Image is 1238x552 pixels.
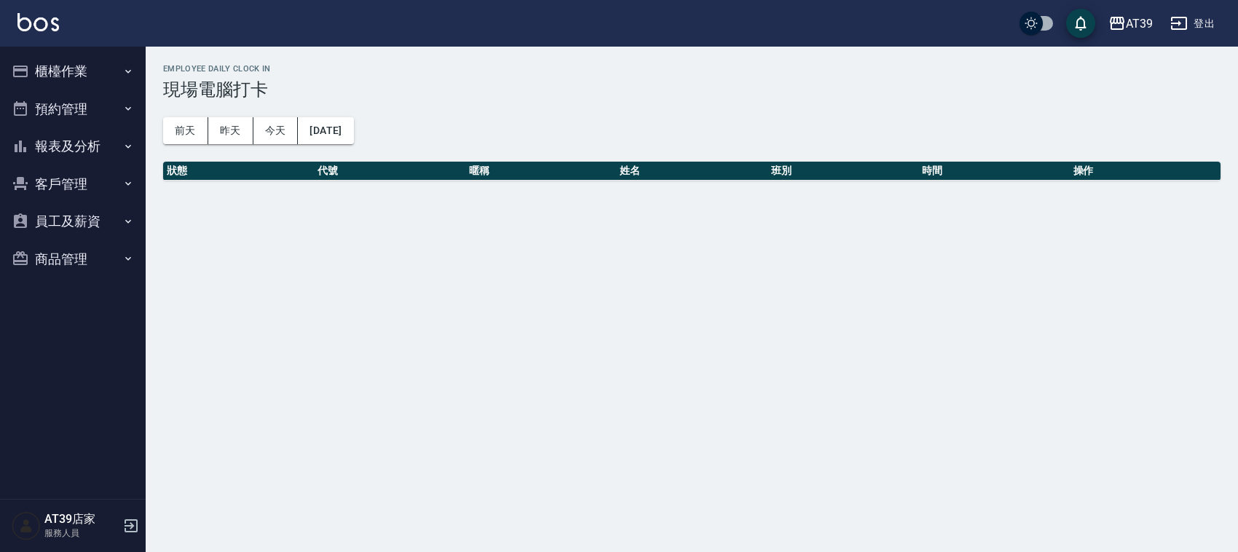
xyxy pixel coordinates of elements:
th: 班別 [768,162,918,181]
h5: AT39店家 [44,512,119,527]
button: 報表及分析 [6,127,140,165]
button: 商品管理 [6,240,140,278]
button: 員工及薪資 [6,202,140,240]
button: 今天 [253,117,299,144]
th: 暱稱 [465,162,616,181]
h3: 現場電腦打卡 [163,79,1221,100]
button: [DATE] [298,117,353,144]
button: 登出 [1164,10,1221,37]
th: 代號 [314,162,465,181]
th: 姓名 [616,162,767,181]
button: save [1066,9,1095,38]
button: 昨天 [208,117,253,144]
div: AT39 [1126,15,1153,33]
button: 預約管理 [6,90,140,128]
img: Logo [17,13,59,31]
button: 客戶管理 [6,165,140,203]
h2: Employee Daily Clock In [163,64,1221,74]
th: 狀態 [163,162,314,181]
button: 櫃檯作業 [6,52,140,90]
th: 時間 [918,162,1069,181]
button: AT39 [1103,9,1159,39]
p: 服務人員 [44,527,119,540]
th: 操作 [1070,162,1221,181]
button: 前天 [163,117,208,144]
img: Person [12,511,41,540]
